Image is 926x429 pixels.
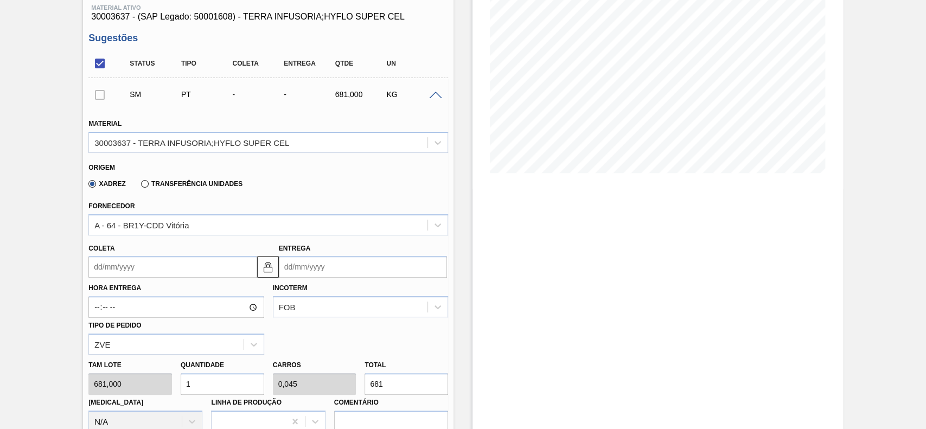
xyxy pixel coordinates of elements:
div: Pedido de Transferência [178,90,235,99]
label: Total [365,361,386,369]
h3: Sugestões [88,33,448,44]
div: ZVE [94,340,110,349]
label: Entrega [279,245,311,252]
label: [MEDICAL_DATA] [88,399,143,406]
input: dd/mm/yyyy [279,256,447,278]
div: UN [384,60,440,67]
div: FOB [279,303,296,312]
div: - [229,90,286,99]
label: Tipo de pedido [88,322,141,329]
div: Sugestão Manual [127,90,183,99]
label: Carros [273,361,301,369]
img: locked [261,260,274,273]
label: Quantidade [181,361,224,369]
div: A - 64 - BR1Y-CDD Vitória [94,220,189,229]
span: 30003637 - (SAP Legado: 50001608) - TERRA INFUSORIA;HYFLO SUPER CEL [91,12,445,22]
div: 681,000 [333,90,389,99]
label: Xadrez [88,180,126,188]
label: Comentário [334,395,448,411]
label: Transferência Unidades [141,180,242,188]
div: Qtde [333,60,389,67]
span: Material ativo [91,4,445,11]
label: Incoterm [273,284,308,292]
label: Origem [88,164,115,171]
label: Material [88,120,122,127]
label: Hora Entrega [88,280,264,296]
div: Tipo [178,60,235,67]
div: Coleta [229,60,286,67]
label: Fornecedor [88,202,135,210]
label: Coleta [88,245,114,252]
div: 30003637 - TERRA INFUSORIA;HYFLO SUPER CEL [94,138,289,147]
label: Linha de Produção [211,399,282,406]
div: Status [127,60,183,67]
div: KG [384,90,440,99]
div: Entrega [281,60,337,67]
label: Tam lote [88,357,172,373]
button: locked [257,256,279,278]
div: - [281,90,337,99]
input: dd/mm/yyyy [88,256,257,278]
